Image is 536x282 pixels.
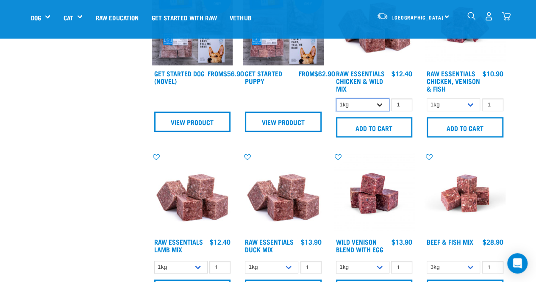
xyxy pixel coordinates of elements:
img: ?1041 RE Lamb Mix 01 [243,153,324,234]
img: home-icon-1@2x.png [467,12,475,20]
input: 1 [391,261,412,274]
a: Raw Essentials Lamb Mix [154,240,203,251]
img: Beef Mackerel 1 [425,153,505,234]
img: van-moving.png [377,12,388,20]
a: Raw Essentials Duck Mix [245,240,294,251]
a: Get Started Puppy [245,71,282,83]
img: home-icon@2x.png [502,12,511,21]
img: Venison Egg 1616 [334,153,415,234]
a: Raw Essentials Chicken & Wild Mix [336,71,385,90]
span: FROM [208,71,223,75]
input: 1 [391,98,412,112]
span: [GEOGRAPHIC_DATA] [392,16,444,19]
div: Open Intercom Messenger [507,253,528,274]
a: Get Started Dog (Novel) [154,71,205,83]
input: 1 [209,261,231,274]
a: Cat [63,13,73,22]
a: Wild Venison Blend with Egg [336,240,383,251]
input: Add to cart [427,117,503,137]
div: $12.40 [392,70,412,77]
a: Vethub [223,0,258,34]
div: $12.40 [210,238,231,246]
div: $56.90 [208,70,244,77]
a: Raw Essentials Chicken, Venison & Fish [427,71,480,90]
div: $62.90 [298,70,335,77]
a: Raw Education [89,0,145,34]
div: $28.90 [483,238,503,246]
a: View Product [154,112,231,132]
div: $13.90 [392,238,412,246]
span: FROM [298,71,314,75]
input: 1 [300,261,322,274]
div: $10.90 [483,70,503,77]
input: Add to cart [336,117,413,137]
a: Get started with Raw [145,0,223,34]
a: Beef & Fish Mix [427,240,473,243]
img: ?1041 RE Lamb Mix 01 [152,153,233,234]
a: View Product [245,112,322,132]
img: user.png [484,12,493,21]
div: $13.90 [301,238,322,246]
input: 1 [482,98,503,112]
input: 1 [482,261,503,274]
a: Dog [31,13,41,22]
